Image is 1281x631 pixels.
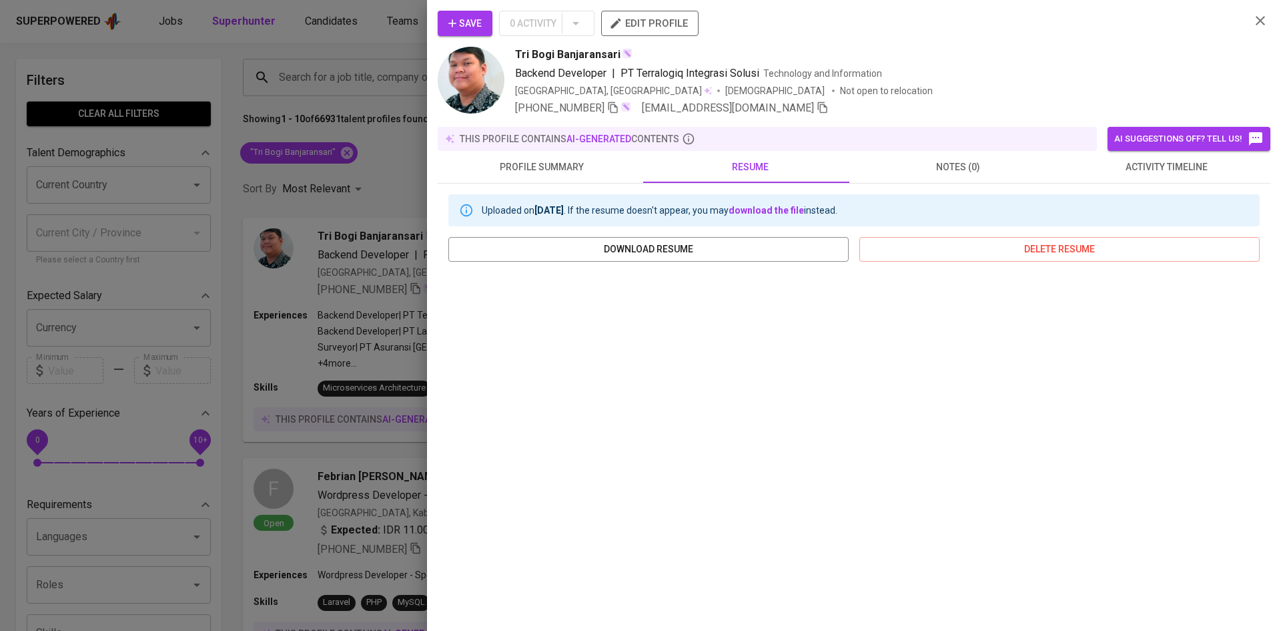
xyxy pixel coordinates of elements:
[601,17,699,28] a: edit profile
[622,48,632,59] img: magic_wand.svg
[612,15,688,32] span: edit profile
[840,84,933,97] p: Not open to relocation
[438,11,492,36] button: Save
[515,47,620,63] span: Tri Bogi Banjaransari
[534,205,564,216] b: [DATE]
[729,205,804,216] a: download the file
[446,159,638,176] span: profile summary
[448,237,849,262] button: download resume
[612,65,615,81] span: |
[862,159,1054,176] span: notes (0)
[601,11,699,36] button: edit profile
[515,101,604,114] span: [PHONE_NUMBER]
[515,67,606,79] span: Backend Developer
[438,47,504,114] img: 7a7c10116c86975c6d8f7fba3b0caad4.jpg
[460,132,679,146] p: this profile contains contents
[859,237,1260,262] button: delete resume
[763,68,882,79] span: Technology and Information
[1070,159,1262,176] span: activity timeline
[642,101,814,114] span: [EMAIL_ADDRESS][DOMAIN_NAME]
[566,134,631,144] span: AI-generated
[482,198,837,222] div: Uploaded on . If the resume doesn't appear, you may instead.
[448,15,482,32] span: Save
[620,101,631,112] img: magic_wand.svg
[1108,127,1270,151] button: AI suggestions off? Tell us!
[459,241,838,258] span: download resume
[620,67,759,79] span: PT Terralogiq Integrasi Solusi
[515,84,712,97] div: [GEOGRAPHIC_DATA], [GEOGRAPHIC_DATA]
[1114,131,1264,147] span: AI suggestions off? Tell us!
[870,241,1249,258] span: delete resume
[654,159,846,176] span: resume
[725,84,827,97] span: [DEMOGRAPHIC_DATA]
